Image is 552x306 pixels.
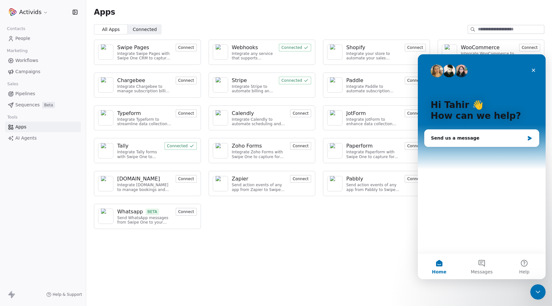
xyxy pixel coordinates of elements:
[117,117,172,126] div: Integrate Typeform to streamline data collection and customer engagement.
[133,26,157,33] span: Connected
[405,110,426,117] button: Connect
[346,183,401,192] div: Send action events of any app from Pabbly to Swipe One
[4,46,30,56] span: Marketing
[117,175,160,183] div: [DOMAIN_NAME]
[9,8,17,16] img: Play%20Icon_512x512.png
[279,44,311,50] a: Connected
[330,176,340,191] img: NA
[405,142,426,150] button: Connect
[330,143,340,158] img: NA
[232,175,249,183] div: Zapier
[232,142,287,150] a: Zoho Forms
[405,77,426,84] button: Connect
[405,175,426,183] button: Connect
[5,88,81,99] a: Pipelines
[117,216,172,225] div: Send WhatsApp messages from Swipe One to your customers
[418,54,546,279] iframe: Intercom live chat
[101,176,111,191] img: NA
[117,208,172,216] a: WhatsappBETA
[232,117,287,126] div: Integrate Calendly to automate scheduling and event management.
[117,44,149,51] div: Swipe Pages
[346,142,401,150] a: Paperform
[346,117,401,126] div: Integrate JotForm to enhance data collection and improve customer engagement.
[346,44,401,51] a: Shopify
[346,175,401,183] a: Pabbly
[117,77,172,84] a: Chargebee
[346,77,401,84] a: Paddle
[4,79,21,89] span: Sales
[346,110,401,117] a: JotForm
[327,110,342,126] a: NA
[213,110,228,126] a: NA
[117,142,128,150] div: Tally
[176,110,197,117] button: Connect
[117,84,172,94] div: Integrate Chargebee to manage subscription billing and customer data.
[290,175,311,183] button: Connect
[405,44,426,50] a: Connect
[101,110,111,126] img: NA
[5,100,81,110] a: SequencesBeta
[216,176,225,191] img: NA
[98,44,113,60] a: NA
[519,44,540,50] a: Connect
[461,51,516,61] div: Integrate WooCommerce to manage orders and customer data
[15,102,40,108] span: Sequences
[117,142,161,150] a: Tally
[15,90,35,97] span: Pipelines
[98,176,113,191] a: NA
[346,44,365,51] div: Shopify
[346,142,373,150] div: Paperform
[232,183,287,192] div: Send action events of any app from Zapier to Swipe One
[232,110,287,117] a: Calendly
[405,110,426,116] a: Connect
[4,112,20,122] span: Tools
[232,77,275,84] a: Stripe
[232,44,258,51] div: Webhooks
[461,44,500,51] div: WooCommerce
[330,110,340,126] img: NA
[519,44,540,51] button: Connect
[216,44,225,60] img: NA
[232,51,275,61] div: Integrate any service that supports webhooks with Swipe One to capture and automate data workflows.
[5,122,81,132] a: Apps
[5,55,81,66] a: Workflows
[405,176,426,182] a: Connect
[216,77,225,93] img: NA
[346,110,366,117] div: JotForm
[290,142,311,150] button: Connect
[15,124,27,130] span: Apps
[5,133,81,143] a: AI Agents
[461,44,516,51] a: WooCommerce
[15,35,30,42] span: People
[290,143,311,149] a: Connect
[216,143,225,158] img: NA
[15,57,38,64] span: Workflows
[53,292,82,297] span: Help & Support
[98,77,113,93] a: NA
[346,51,401,61] div: Integrate your store to automate your sales process
[346,84,401,94] div: Integrate Paddle to automate subscription management and customer engagement.
[165,143,197,149] a: Connected
[176,209,197,215] a: Connect
[327,143,342,158] a: NA
[117,51,172,61] div: Integrate Swipe Pages with Swipe One CRM to capture lead data.
[232,110,254,117] div: Calendly
[213,176,228,191] a: NA
[101,143,111,158] img: NA
[117,150,161,159] div: Integrate Tally forms with Swipe One to capture form data.
[346,150,401,159] div: Integrate Paperform with Swipe One to capture form submissions.
[98,209,113,224] a: NA
[330,44,340,60] img: NA
[117,208,143,216] div: Whatsapp
[4,24,28,34] span: Contacts
[327,44,342,60] a: NA
[290,176,311,182] a: Connect
[405,44,426,51] button: Connect
[330,77,340,93] img: NA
